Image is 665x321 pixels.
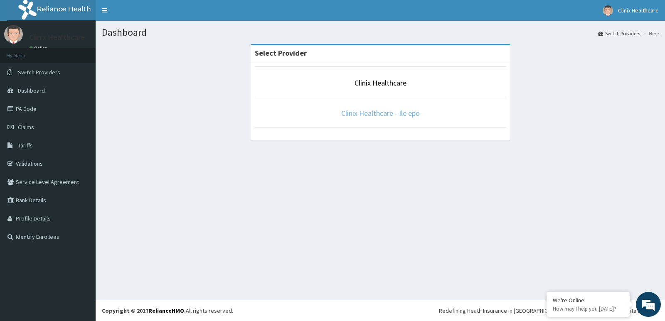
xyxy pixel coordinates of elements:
[598,30,640,37] a: Switch Providers
[603,5,613,16] img: User Image
[102,307,186,314] strong: Copyright © 2017 .
[29,45,49,51] a: Online
[553,296,623,304] div: We're Online!
[553,305,623,312] p: How may I help you today?
[355,78,406,88] a: Clinix Healthcare
[29,34,85,41] p: Clinix Healthcare
[255,48,307,58] strong: Select Provider
[148,307,184,314] a: RelianceHMO
[4,25,23,44] img: User Image
[96,300,665,321] footer: All rights reserved.
[102,27,659,38] h1: Dashboard
[439,306,659,315] div: Redefining Heath Insurance in [GEOGRAPHIC_DATA] using Telemedicine and Data Science!
[18,123,34,131] span: Claims
[18,87,45,94] span: Dashboard
[18,142,33,149] span: Tariffs
[341,108,420,118] a: Clinix Healthcare - Ile epo
[641,30,659,37] li: Here
[618,7,659,14] span: Clinix Healthcare
[18,69,60,76] span: Switch Providers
